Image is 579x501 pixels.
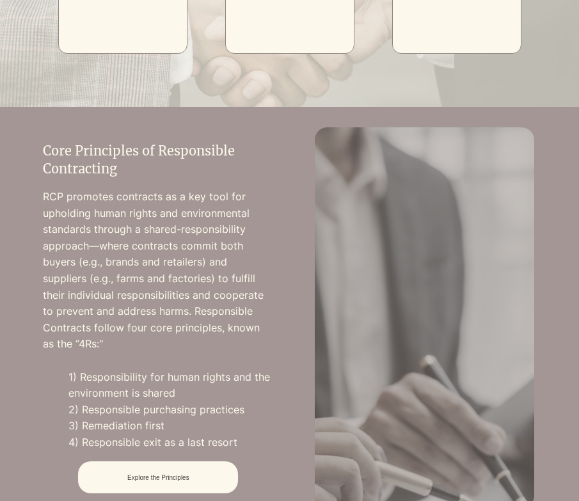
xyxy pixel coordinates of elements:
[68,369,273,402] p: 1) Responsibility for human rights and the environment is shared
[43,189,273,353] p: RCP promotes contracts as a key tool for upholding human rights and environmental standards throu...
[68,434,273,451] p: 4) Responsible exit as a last resort
[68,402,273,418] p: 2) Responsible purchasing practices
[43,142,273,178] h2: Core Principles of Responsible Contracting
[127,474,189,481] span: Explore the Principles
[78,461,238,493] a: Explore the Principles
[68,418,273,434] p: 3) Remediation first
